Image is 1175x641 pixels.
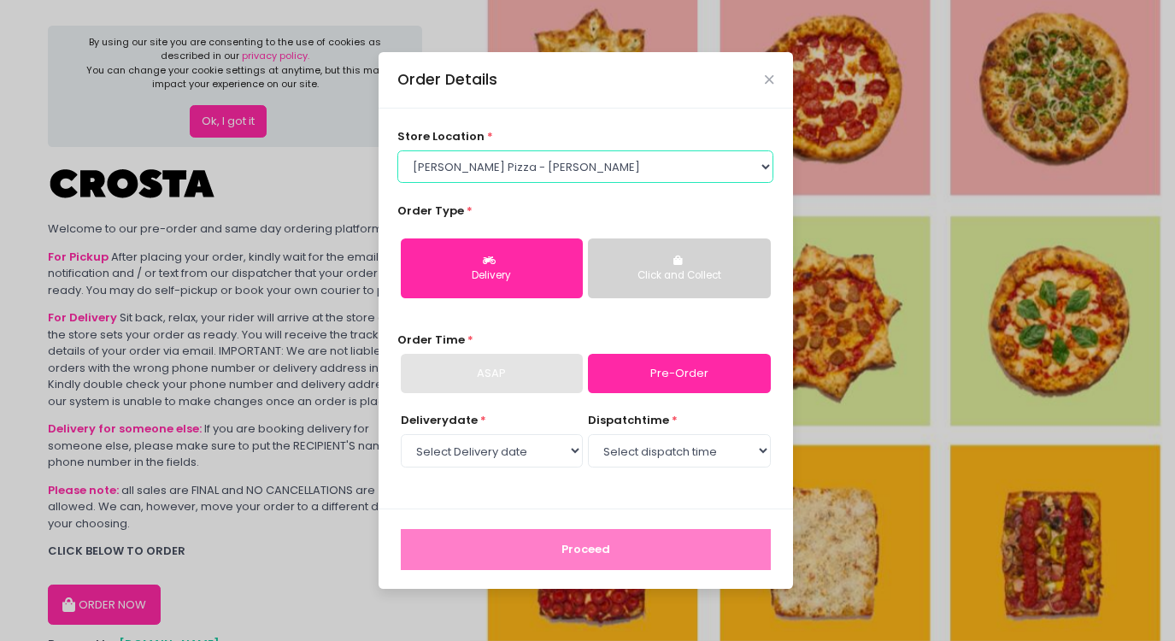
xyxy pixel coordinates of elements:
span: dispatch time [588,412,669,428]
span: Order Time [397,332,465,348]
div: Order Details [397,68,497,91]
button: Delivery [401,238,583,298]
span: store location [397,128,485,144]
a: Pre-Order [588,354,770,393]
div: Delivery [413,268,571,284]
div: Click and Collect [600,268,758,284]
button: Click and Collect [588,238,770,298]
span: Delivery date [401,412,478,428]
button: Close [765,75,773,84]
button: Proceed [401,529,771,570]
span: Order Type [397,203,464,219]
